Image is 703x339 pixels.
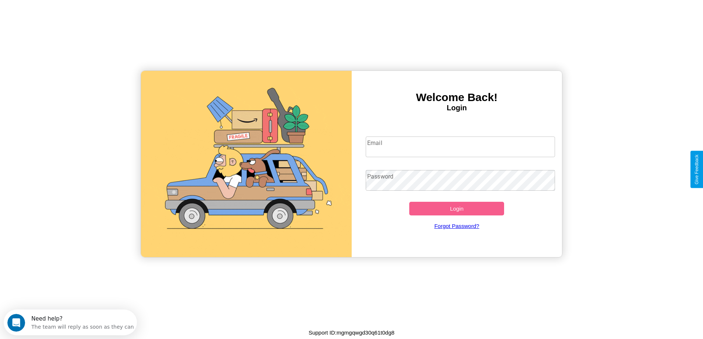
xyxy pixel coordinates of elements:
[28,12,130,20] div: The team will reply as soon as they can
[409,202,504,215] button: Login
[28,6,130,12] div: Need help?
[4,309,137,335] iframe: Intercom live chat discovery launcher
[7,314,25,332] iframe: Intercom live chat
[362,215,551,236] a: Forgot Password?
[694,155,699,184] div: Give Feedback
[352,104,562,112] h4: Login
[141,71,352,257] img: gif
[352,91,562,104] h3: Welcome Back!
[309,328,394,338] p: Support ID: mgmgqwgd30q61t0dg8
[3,3,137,23] div: Open Intercom Messenger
